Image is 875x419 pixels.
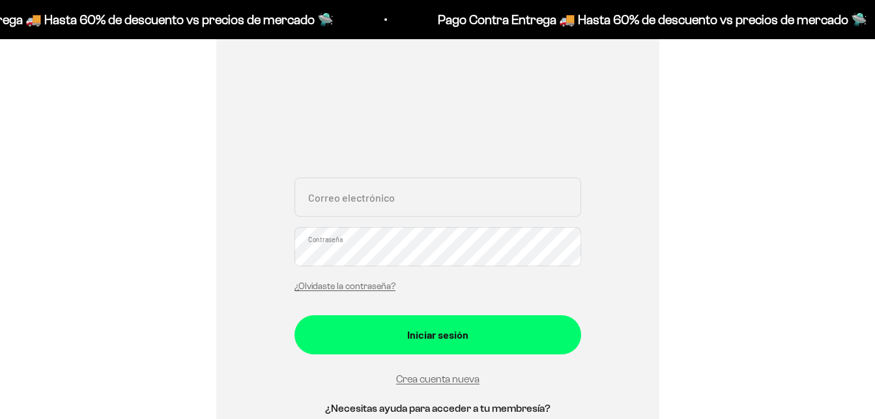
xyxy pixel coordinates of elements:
iframe: Social Login Buttons [294,64,581,162]
a: Crea cuenta nueva [396,373,480,384]
button: Iniciar sesión [294,315,581,354]
div: Iniciar sesión [321,326,555,343]
p: Pago Contra Entrega 🚚 Hasta 60% de descuento vs precios de mercado 🛸 [438,9,867,30]
a: ¿Olvidaste la contraseña? [294,281,395,291]
h5: ¿Necesitas ayuda para acceder a tu membresía? [294,400,581,417]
